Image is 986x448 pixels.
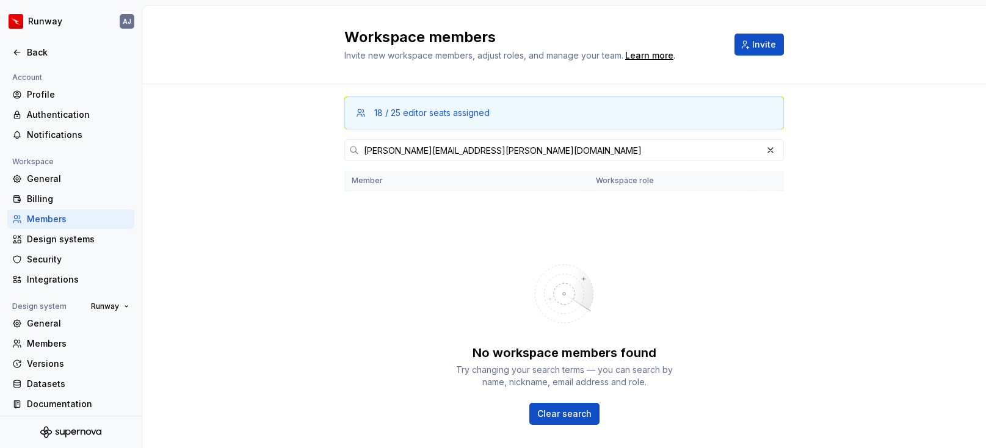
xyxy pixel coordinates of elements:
div: Members [27,213,129,225]
span: Invite [752,38,776,51]
a: Security [7,250,134,269]
div: Design system [7,299,71,314]
div: Versions [27,358,129,370]
th: Workspace role [589,171,752,191]
th: Member [344,171,589,191]
a: Documentation [7,394,134,414]
div: Integrations [27,273,129,286]
a: Profile [7,85,134,104]
img: 6b187050-a3ed-48aa-8485-808e17fcee26.png [9,14,23,29]
div: Back [27,46,129,59]
a: Back [7,43,134,62]
div: No workspace members found [473,344,656,361]
button: Clear search [529,403,600,425]
a: Authentication [7,105,134,125]
svg: Supernova Logo [40,426,101,438]
button: RunwayAJ [2,8,139,35]
div: Security [27,253,129,266]
div: Documentation [27,398,129,410]
div: Members [27,338,129,350]
div: Workspace [7,154,59,169]
div: Datasets [27,378,129,390]
a: Learn more [625,49,673,62]
input: Search in members... [359,139,762,161]
button: Invite [734,34,784,56]
a: Members [7,334,134,353]
div: Billing [27,193,129,205]
span: Invite new workspace members, adjust roles, and manage your team. [344,50,623,60]
div: 18 / 25 editor seats assigned [374,107,490,119]
a: General [7,314,134,333]
a: Datasets [7,374,134,394]
div: Design systems [27,233,129,245]
div: Runway [28,15,62,27]
a: Versions [7,354,134,374]
span: Runway [91,302,119,311]
div: Profile [27,89,129,101]
a: Billing [7,189,134,209]
a: Integrations [7,270,134,289]
a: Design systems [7,229,134,249]
span: Clear search [537,408,592,420]
div: Try changing your search terms — you can search by name, nickname, email address and role. [454,364,674,388]
a: General [7,169,134,189]
div: Authentication [27,109,129,121]
div: Notifications [27,129,129,141]
h2: Workspace members [344,27,720,47]
a: Members [7,209,134,229]
a: Notifications [7,125,134,145]
span: . [623,51,675,60]
div: General [27,173,129,185]
div: AJ [123,16,131,26]
div: Account [7,70,47,85]
div: General [27,317,129,330]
